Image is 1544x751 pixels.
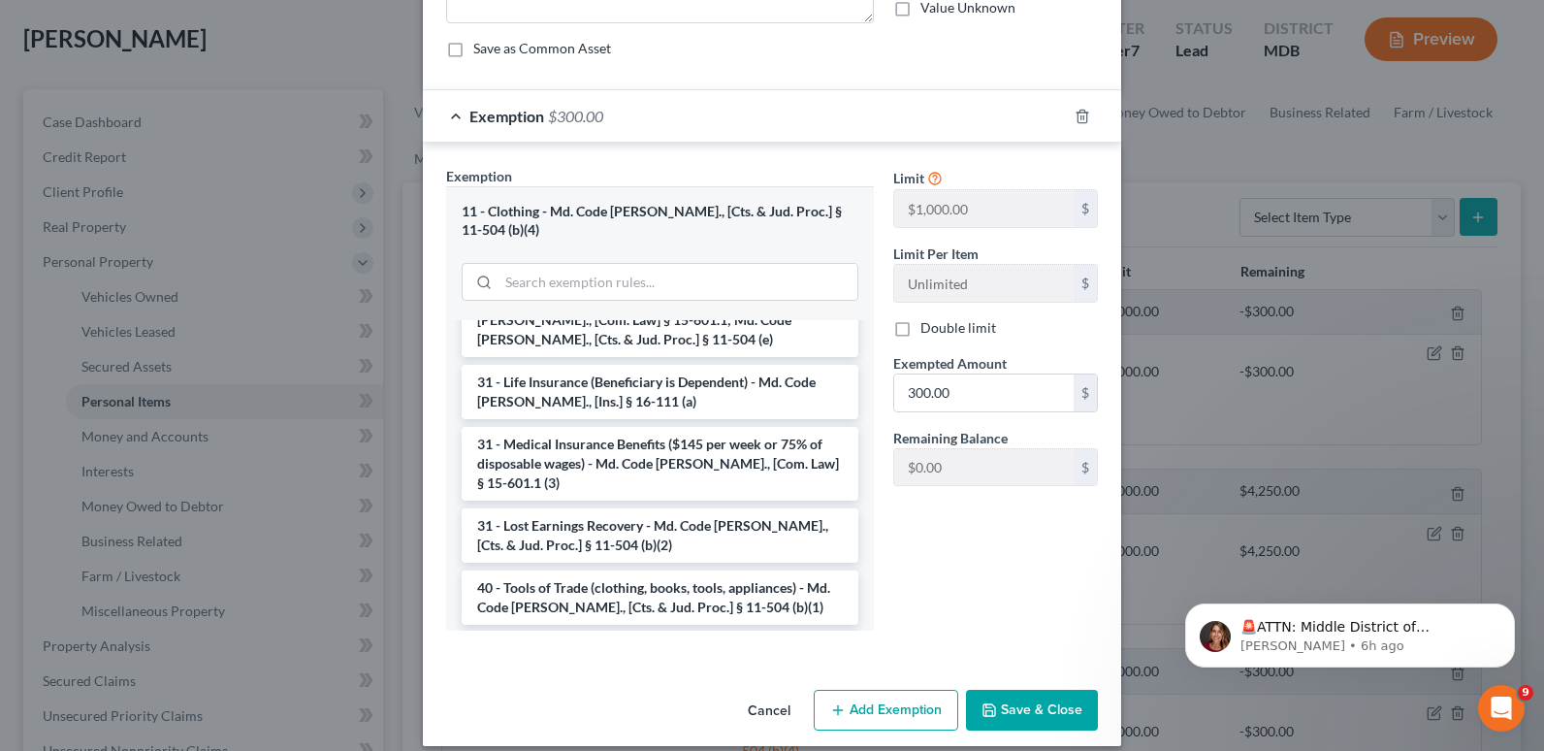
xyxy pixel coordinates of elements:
button: Cancel [732,692,806,731]
span: Limit [893,170,924,186]
label: Save as Common Asset [473,39,611,58]
div: 11 - Clothing - Md. Code [PERSON_NAME]., [Cts. & Jud. Proc.] § 11-504 (b)(4) [462,203,858,239]
li: 31 - Life Insurance (Beneficiary is Dependent) - Md. Code [PERSON_NAME]., [Ins.] § 16-111 (a) [462,365,858,419]
div: $ [1074,375,1097,411]
li: 40 - Tools of Trade (clothing, books, tools, appliances) - Md. Code [PERSON_NAME]., [Cts. & Jud. ... [462,571,858,625]
li: 31 - Medical Insurance Benefits ($145 per week or 75% of disposable wages) - Md. Code [PERSON_NAM... [462,427,858,501]
label: Limit Per Item [893,244,979,264]
button: Add Exemption [814,690,958,731]
span: Exempted Amount [893,355,1007,372]
input: -- [894,190,1074,227]
span: $300.00 [548,107,603,125]
input: -- [894,449,1074,486]
li: 30 - Earned Unpaid Wages (see notes) - Md. Code [PERSON_NAME]., [Com. Law] § 15-601.1; Md. Code [... [462,283,858,357]
iframe: Intercom live chat [1478,685,1525,732]
iframe: Intercom notifications message [1156,563,1544,699]
span: Exemption [446,168,512,184]
button: Save & Close [966,690,1098,731]
span: 9 [1518,685,1533,701]
div: $ [1074,190,1097,227]
li: 31 - Lost Earnings Recovery - Md. Code [PERSON_NAME]., [Cts. & Jud. Proc.] § 11-504 (b)(2) [462,508,858,563]
input: -- [894,265,1074,302]
span: Exemption [469,107,544,125]
label: Double limit [920,318,996,338]
div: $ [1074,265,1097,302]
div: $ [1074,449,1097,486]
input: Search exemption rules... [499,264,857,301]
input: 0.00 [894,375,1074,411]
label: Remaining Balance [893,428,1008,448]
